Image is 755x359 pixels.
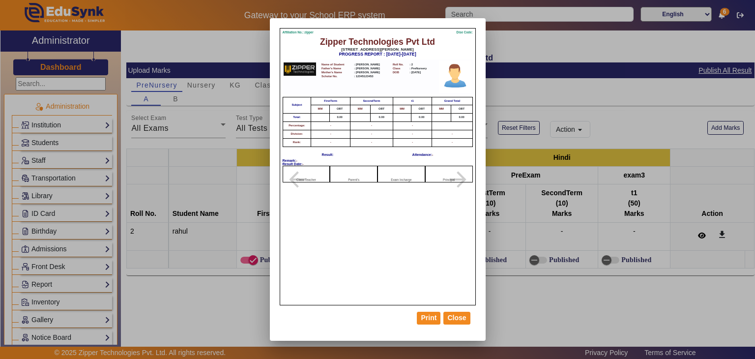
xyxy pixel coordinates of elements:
[329,105,350,114] th: OBT
[370,105,393,114] th: OBT
[283,114,311,122] td: Total:
[339,52,416,57] b: PROGRESS REPORT : [DATE]-[DATE]
[329,114,350,122] td: 0.00
[393,122,432,130] td: -
[283,47,473,52] h6: [STREET_ADDRESS][PERSON_NAME]
[350,122,393,130] td: -
[350,138,393,147] td: -
[409,67,434,71] td: : PreNursery
[409,63,434,67] td: : 2
[350,105,370,114] th: MM
[283,97,311,114] th: Subject
[432,138,472,147] td: -
[283,130,311,139] td: Division:
[434,167,483,192] mat-icon: arrow_forward
[283,162,473,166] div: Result Date:
[283,138,311,147] td: Rank:
[393,97,432,105] th: t1
[311,130,350,139] td: -
[321,67,353,71] th: Father's Name
[412,153,434,156] div: Attendance:
[451,105,472,114] th: OBT
[321,75,353,79] th: Scholar No.
[353,71,390,75] td: : [PERSON_NAME]
[432,130,472,139] td: -
[432,105,451,114] th: MM
[302,162,303,166] span: -
[432,153,433,156] span: -
[311,138,350,147] td: -
[353,67,390,71] td: : [PERSON_NAME]
[451,114,472,122] td: 0.00
[390,63,409,67] th: Roll No.
[311,122,350,130] td: -
[457,31,473,34] p: Dise Code:
[311,105,329,114] th: MM
[390,67,409,71] th: Class
[432,97,472,105] th: Grand Total
[296,159,297,162] span: -
[411,114,432,122] td: 0.00
[284,60,316,78] img: School Logo
[330,166,377,182] div: Parent's
[322,153,334,156] span: Result:
[393,130,432,139] td: -
[425,166,473,182] div: Principal
[353,63,390,67] td: : [PERSON_NAME]
[417,312,440,325] button: Print
[393,138,432,147] td: -
[283,31,314,34] p: Affiliation No.: zipper
[273,167,322,192] mat-icon: arrow_back
[393,105,411,114] th: MM
[390,71,409,75] th: DOB
[321,71,353,75] th: Mother's Name
[409,71,434,75] td: : [DATE]
[321,63,353,67] th: Name of Student
[350,97,393,105] th: SecondTerm
[443,312,470,325] button: Close
[350,130,393,139] td: -
[283,122,311,130] td: Percentage:
[370,114,393,122] td: 0.00
[411,105,432,114] th: OBT
[311,97,350,105] th: FirstTerm
[353,75,390,79] td: : 12345123453
[377,166,425,182] div: Exam Incharge
[439,60,471,93] img: profile.png
[283,37,473,47] h1: Zipper Technologies Pvt Ltd
[283,159,473,162] div: Remark:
